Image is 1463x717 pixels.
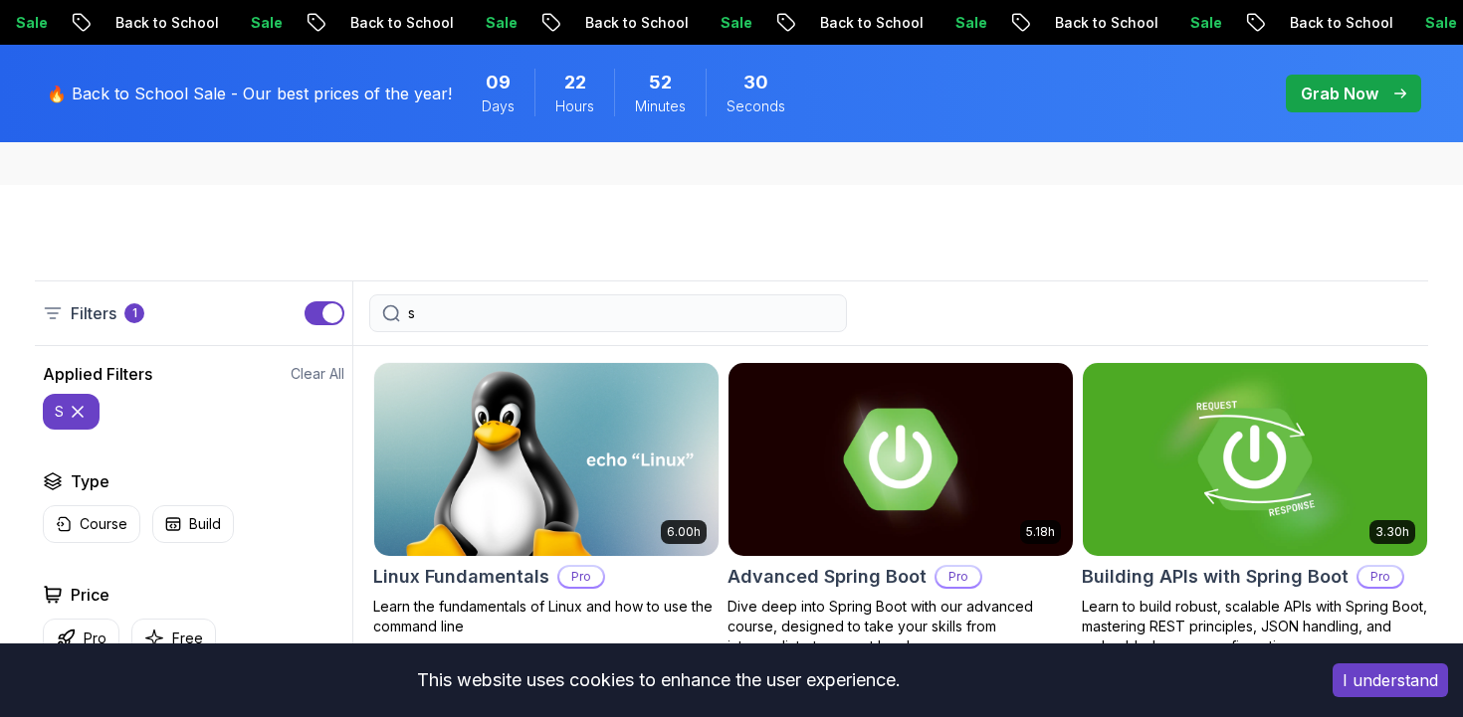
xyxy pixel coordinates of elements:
button: Course [43,505,140,543]
button: s [43,394,100,430]
p: Pro [937,567,980,587]
p: Back to School [1268,13,1403,33]
p: Dive deep into Spring Boot with our advanced course, designed to take your skills from intermedia... [728,597,1074,656]
p: Sale [1168,13,1232,33]
p: Pro [559,567,603,587]
button: Free [131,619,216,657]
p: 3.30h [1375,524,1409,540]
p: 5.18h [1026,524,1055,540]
p: Back to School [94,13,229,33]
span: 9 Days [486,69,511,96]
input: Search Java, React, Spring boot ... [408,303,834,323]
button: Clear All [291,364,344,384]
p: Back to School [563,13,699,33]
span: 30 Seconds [743,69,768,96]
a: Linux Fundamentals card6.00hLinux FundamentalsProLearn the fundamentals of Linux and how to use t... [373,362,720,636]
span: Seconds [727,96,785,116]
img: Building APIs with Spring Boot card [1083,363,1427,556]
span: Minutes [635,96,686,116]
p: Filters [71,301,116,325]
p: 🔥 Back to School Sale - Our best prices of the year! [47,82,452,105]
button: Accept cookies [1333,663,1448,697]
p: Build [189,514,221,534]
h2: Type [71,469,109,493]
p: Sale [229,13,293,33]
h2: Linux Fundamentals [373,563,549,591]
span: 22 Hours [564,69,586,96]
h2: Building APIs with Spring Boot [1082,563,1349,591]
img: Linux Fundamentals card [374,363,719,556]
p: Sale [464,13,527,33]
p: 6.00h [667,524,701,540]
p: Back to School [1033,13,1168,33]
p: Course [80,514,127,534]
p: s [55,402,64,422]
a: Advanced Spring Boot card5.18hAdvanced Spring BootProDive deep into Spring Boot with our advanced... [728,362,1074,656]
h2: Price [71,583,109,607]
p: 1 [132,305,137,321]
button: Pro [43,619,119,657]
p: Learn the fundamentals of Linux and how to use the command line [373,597,720,636]
p: Grab Now [1301,82,1378,105]
p: Back to School [328,13,464,33]
button: Build [152,505,234,543]
p: Learn to build robust, scalable APIs with Spring Boot, mastering REST principles, JSON handling, ... [1082,597,1428,656]
p: Pro [1358,567,1402,587]
span: Days [482,96,515,116]
a: Building APIs with Spring Boot card3.30hBuilding APIs with Spring BootProLearn to build robust, s... [1082,362,1428,656]
h2: Applied Filters [43,362,152,386]
p: Sale [699,13,762,33]
p: Free [172,628,203,648]
span: 52 Minutes [649,69,672,96]
span: Hours [555,96,594,116]
p: Pro [84,628,106,648]
div: This website uses cookies to enhance the user experience. [15,658,1303,702]
p: Back to School [798,13,934,33]
h2: Advanced Spring Boot [728,563,927,591]
img: Advanced Spring Boot card [729,363,1073,556]
p: Sale [934,13,997,33]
